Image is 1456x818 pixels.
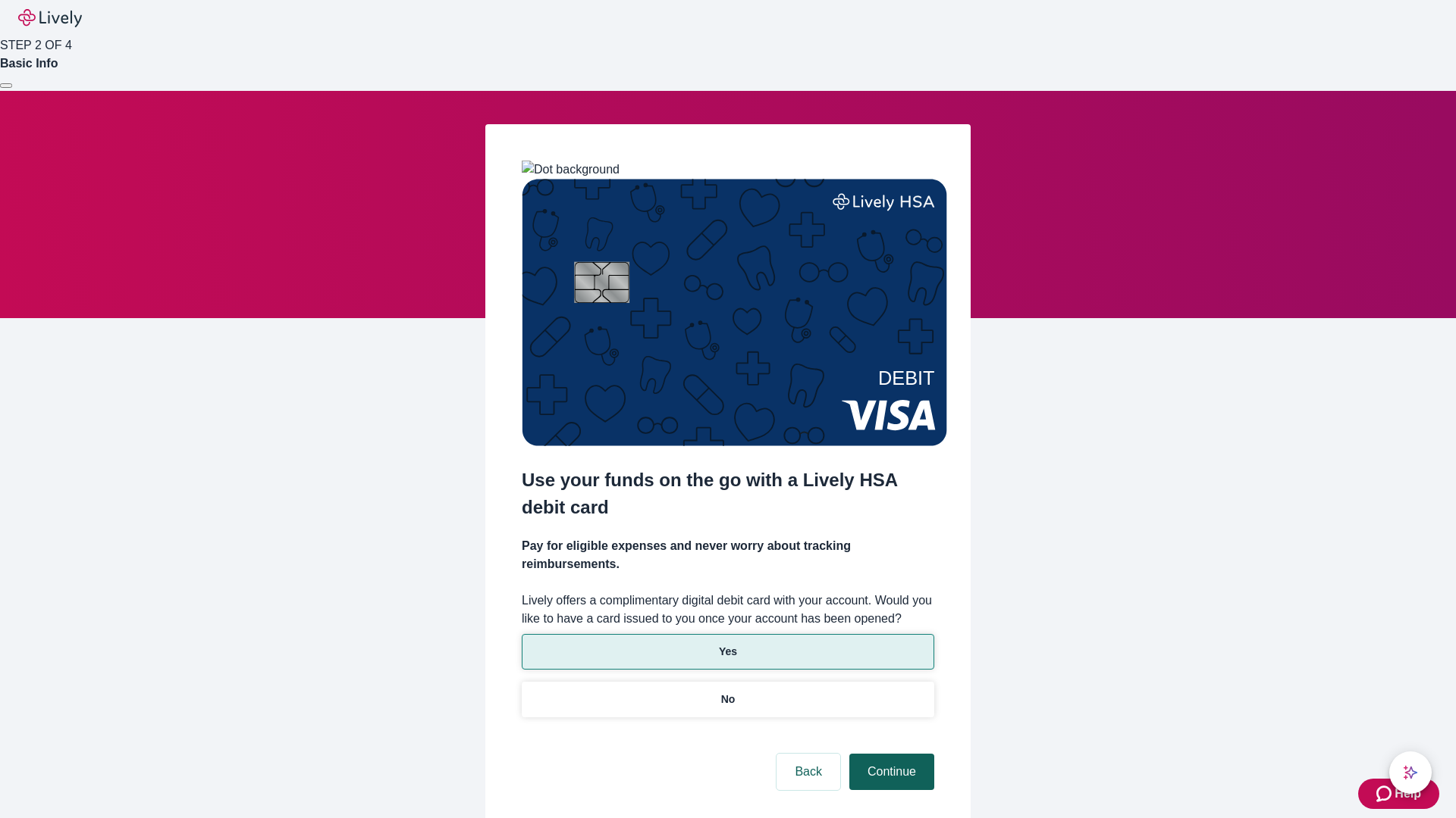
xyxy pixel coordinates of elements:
p: Yes [719,644,737,660]
button: No [522,682,934,717]
img: Debit card [522,179,947,446]
button: chat [1389,751,1432,794]
svg: Zendesk support icon [1376,785,1395,803]
label: Lively offers a complimentary digital debit card with your account. Would you like to have a card... [522,592,934,628]
span: Help [1395,785,1421,803]
button: Back [777,754,840,790]
h4: Pay for eligible expenses and never worry about tracking reimbursements. [522,537,934,573]
img: Dot background [522,161,620,179]
svg: Lively AI Assistant [1403,765,1418,780]
button: Zendesk support iconHelp [1358,779,1439,809]
h2: Use your funds on the go with a Lively HSA debit card [522,467,934,521]
p: No [721,692,736,707]
button: Yes [522,634,934,670]
img: Lively [18,9,82,27]
button: Continue [849,754,934,790]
